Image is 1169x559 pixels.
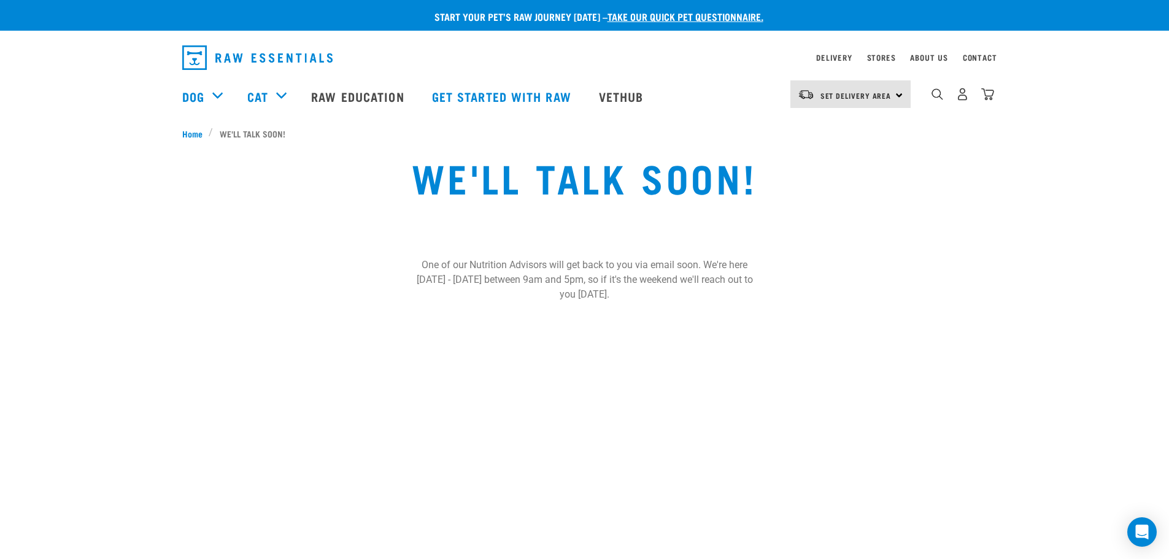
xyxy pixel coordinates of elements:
div: Open Intercom Messenger [1127,517,1157,547]
span: Home [182,127,203,140]
a: Home [182,127,209,140]
a: take our quick pet questionnaire. [608,13,763,19]
a: Vethub [587,72,659,121]
a: Stores [867,55,896,60]
h1: WE'LL TALK SOON! [217,155,952,199]
a: Dog [182,87,204,106]
a: Get started with Raw [420,72,587,121]
a: About Us [910,55,947,60]
img: user.png [956,88,969,101]
img: van-moving.png [798,89,814,100]
img: home-icon@2x.png [981,88,994,101]
a: Contact [963,55,997,60]
img: home-icon-1@2x.png [932,88,943,100]
nav: breadcrumbs [182,127,987,140]
span: Set Delivery Area [820,93,892,98]
a: Raw Education [299,72,419,121]
a: Delivery [816,55,852,60]
img: Raw Essentials Logo [182,45,333,70]
p: One of our Nutrition Advisors will get back to you via email soon. We're here [DATE] - [DATE] bet... [411,258,759,302]
a: Cat [247,87,268,106]
nav: dropdown navigation [172,40,997,75]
